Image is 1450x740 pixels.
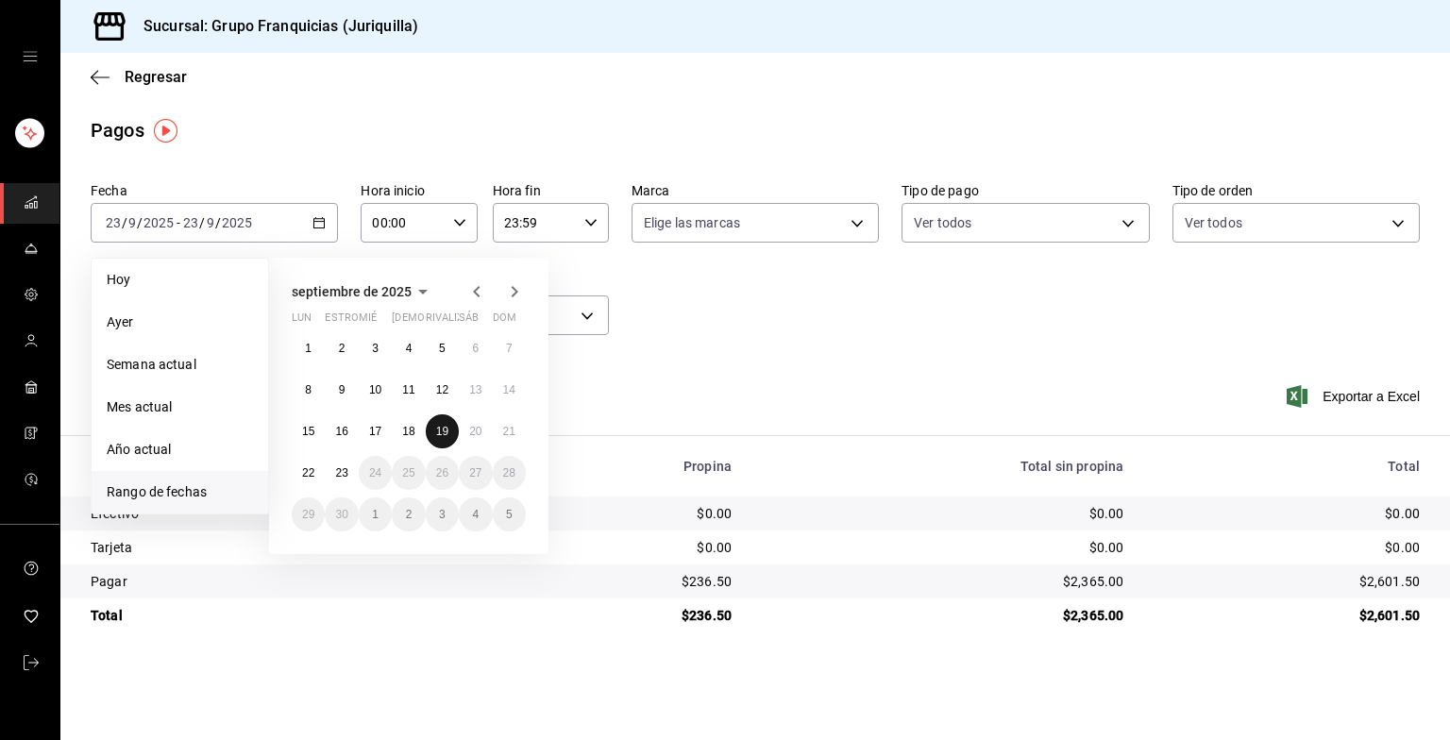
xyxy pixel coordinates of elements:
[339,383,346,396] abbr: 9 de septiembre de 2025
[459,497,492,531] button: 4 de octubre de 2025
[325,497,358,531] button: 30 de septiembre de 2025
[325,414,358,448] button: 16 de septiembre de 2025
[292,311,312,331] abbr: lunes
[292,497,325,531] button: 29 de septiembre de 2025
[335,508,347,521] abbr: 30 de septiembre de 2025
[459,373,492,407] button: 13 de septiembre de 2025
[503,383,515,396] abbr: 14 de septiembre de 2025
[143,215,175,230] input: ----
[128,15,418,38] h3: Sucursal: Grupo Franquicias (Juriquilla)
[359,311,377,331] abbr: miércoles
[369,425,381,438] abbr: 17 de septiembre de 2025
[1185,213,1242,232] span: Ver todos
[292,373,325,407] button: 8 de septiembre de 2025
[902,184,1149,197] label: Tipo de pago
[493,184,609,197] label: Hora fin
[503,466,515,479] abbr: 28 de septiembre de 2025
[493,373,526,407] button: 14 de septiembre de 2025
[762,538,1123,557] div: $0.00
[127,215,137,230] input: --
[122,215,127,230] span: /
[292,414,325,448] button: 15 de septiembre de 2025
[369,383,381,396] abbr: 10 de septiembre de 2025
[493,497,526,531] button: 5 de octubre de 2025
[107,440,253,460] span: Año actual
[292,331,325,365] button: 1 de septiembre de 2025
[503,425,515,438] abbr: 21 de septiembre de 2025
[359,414,392,448] button: 17 de septiembre de 2025
[472,508,479,521] abbr: 4 de octubre de 2025
[402,383,414,396] abbr: 11 de septiembre de 2025
[493,311,516,331] abbr: domingo
[335,425,347,438] abbr: 16 de septiembre de 2025
[359,373,392,407] button: 10 de septiembre de 2025
[472,342,479,355] abbr: 6 de septiembre de 2025
[527,504,733,523] div: $0.00
[1323,389,1420,404] font: Exportar a Excel
[105,215,122,230] input: --
[107,270,253,290] span: Hoy
[392,311,503,331] abbr: jueves
[221,215,253,230] input: ----
[392,414,425,448] button: 18 de septiembre de 2025
[762,459,1123,474] div: Total sin propina
[406,342,413,355] abbr: 4 de septiembre de 2025
[469,383,481,396] abbr: 13 de septiembre de 2025
[402,466,414,479] abbr: 25 de septiembre de 2025
[392,331,425,365] button: 4 de septiembre de 2025
[527,538,733,557] div: $0.00
[137,215,143,230] span: /
[459,456,492,490] button: 27 de septiembre de 2025
[392,497,425,531] button: 2 de octubre de 2025
[506,342,513,355] abbr: 7 de septiembre de 2025
[23,49,38,64] button: cajón abierto
[1290,385,1420,408] button: Exportar a Excel
[426,414,459,448] button: 19 de septiembre de 2025
[91,572,497,591] div: Pagar
[426,456,459,490] button: 26 de septiembre de 2025
[91,116,144,144] div: Pagos
[325,456,358,490] button: 23 de septiembre de 2025
[107,397,253,417] span: Mes actual
[506,508,513,521] abbr: 5 de octubre de 2025
[469,466,481,479] abbr: 27 de septiembre de 2025
[469,425,481,438] abbr: 20 de septiembre de 2025
[292,280,434,303] button: septiembre de 2025
[402,425,414,438] abbr: 18 de septiembre de 2025
[1154,606,1420,625] div: $2,601.50
[182,215,199,230] input: --
[107,482,253,502] span: Rango de fechas
[632,184,879,197] label: Marca
[527,459,733,474] div: Propina
[199,215,205,230] span: /
[459,414,492,448] button: 20 de septiembre de 2025
[436,425,448,438] abbr: 19 de septiembre de 2025
[1154,572,1420,591] div: $2,601.50
[359,331,392,365] button: 3 de septiembre de 2025
[459,331,492,365] button: 6 de septiembre de 2025
[392,373,425,407] button: 11 de septiembre de 2025
[154,119,177,143] img: Marcador de información sobre herramientas
[359,456,392,490] button: 24 de septiembre de 2025
[762,606,1123,625] div: $2,365.00
[91,538,497,557] div: Tarjeta
[459,311,479,331] abbr: sábado
[1154,504,1420,523] div: $0.00
[527,572,733,591] div: $236.50
[762,572,1123,591] div: $2,365.00
[426,311,478,331] abbr: viernes
[305,383,312,396] abbr: 8 de septiembre de 2025
[215,215,221,230] span: /
[359,497,392,531] button: 1 de octubre de 2025
[302,425,314,438] abbr: 15 de septiembre de 2025
[125,68,187,86] span: Regresar
[91,606,497,625] div: Total
[1172,184,1420,197] label: Tipo de orden
[302,508,314,521] abbr: 29 de septiembre de 2025
[107,312,253,332] span: Ayer
[436,383,448,396] abbr: 12 de septiembre de 2025
[292,284,412,299] span: septiembre de 2025
[426,331,459,365] button: 5 de septiembre de 2025
[426,373,459,407] button: 12 de septiembre de 2025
